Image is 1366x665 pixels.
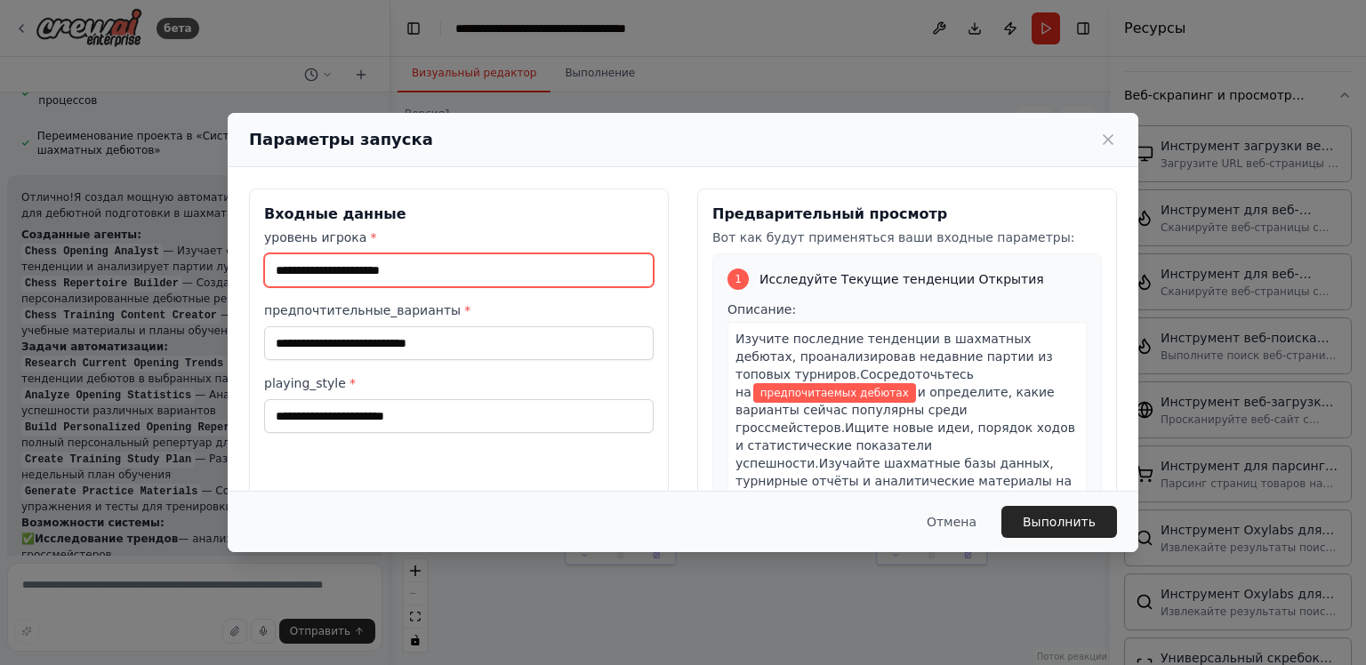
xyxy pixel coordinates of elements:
[727,268,749,290] div: 1
[927,515,976,529] ya-tr-span: Отмена
[753,383,916,403] span: Переменная: preferred_openings
[1001,506,1117,538] button: Выполнить
[264,230,366,244] ya-tr-span: уровень игрока
[712,205,947,222] ya-tr-span: Предварительный просмотр
[712,230,1075,244] ya-tr-span: Вот как будут применяться ваши входные параметры:
[735,385,1055,435] ya-tr-span: и определите, какие варианты сейчас популярны среди гроссмейстеров.
[735,421,1075,470] ya-tr-span: Ищите новые идеи, порядок ходов и статистические показатели успешности.
[264,376,346,390] ya-tr-span: playing_style
[727,302,796,316] ya-tr-span: Описание:
[735,456,1072,506] ya-tr-span: Изучайте шахматные базы данных, турнирные отчёты и аналитические материалы на шахматных сайтах.
[264,303,461,317] ya-tr-span: предпочтительные_варианты
[912,506,991,538] button: Отмена
[759,272,1044,286] ya-tr-span: Исследуйте Текущие тенденции Открытия
[1023,513,1096,531] ya-tr-span: Выполнить
[735,332,1053,381] ya-tr-span: Изучите последние тенденции в шахматных дебютах, проанализировав недавние партии из топовых турни...
[760,387,909,399] ya-tr-span: предпочитаемых дебютах
[249,130,433,148] ya-tr-span: Параметры запуска
[264,205,406,222] ya-tr-span: Входные данные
